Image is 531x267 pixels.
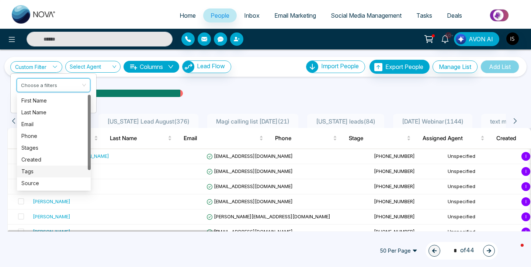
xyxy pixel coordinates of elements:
div: Created [17,154,91,166]
span: Assigned Agent [423,134,479,143]
ul: Custom Filter [10,73,97,113]
th: Email [178,128,269,149]
span: Social Media Management [331,12,402,19]
span: of 44 [449,246,474,256]
span: Export People [385,63,423,70]
span: [PHONE_NUMBER] [374,214,415,219]
button: AVON AI [454,32,499,46]
span: Deals [447,12,462,19]
td: Unspecified [445,225,518,240]
a: Social Media Management [323,8,409,22]
span: Email Marketing [274,12,316,19]
button: Columnsdown [124,61,179,73]
img: Market-place.gif [473,7,527,24]
div: Last Name [17,107,91,118]
div: Email [17,118,91,130]
a: 10+ [436,32,454,45]
td: Unspecified [445,149,518,164]
span: Magi calling list [DATE] ( 21 ) [213,118,292,125]
iframe: Intercom live chat [506,242,524,260]
span: Import People [321,62,359,70]
a: Lead FlowLead Flow [179,60,231,73]
span: Last Name [110,134,166,143]
th: Assigned Agent [417,128,490,149]
div: Stages [21,144,86,152]
div: Source [17,177,91,189]
img: Lead Flow [183,61,194,73]
span: [PHONE_NUMBER] [374,168,415,174]
span: [EMAIL_ADDRESS][DOMAIN_NAME] [206,229,293,235]
span: I [521,212,530,221]
a: Email Marketing [267,8,323,22]
div: Phone [17,130,91,142]
span: [EMAIL_ADDRESS][DOMAIN_NAME] [206,198,293,204]
div: Source [21,179,86,187]
span: 50 Per Page [375,245,423,257]
span: I [521,152,530,161]
button: Export People [369,60,430,74]
div: Email [21,120,86,128]
button: Manage List [433,60,478,73]
div: First Name [21,97,86,105]
span: [DATE] Webinar ( 1144 ) [399,118,466,125]
span: [PHONE_NUMBER] [374,183,415,189]
div: Tags [21,167,86,176]
span: I [521,167,530,176]
div: [PERSON_NAME] [33,228,70,235]
img: Lead Flow [456,34,466,44]
span: Email [184,134,258,143]
div: [PERSON_NAME] [33,198,70,205]
img: Nova CRM Logo [12,5,56,24]
span: Tasks [416,12,432,19]
a: Deals [440,8,469,22]
td: Unspecified [445,209,518,225]
div: Stages [17,142,91,154]
td: Unspecified [445,179,518,194]
span: [EMAIL_ADDRESS][DOMAIN_NAME] [206,183,293,189]
span: [EMAIL_ADDRESS][DOMAIN_NAME] [206,153,293,159]
li: Choose a filters [11,77,96,94]
span: [PHONE_NUMBER] [374,229,415,235]
img: User Avatar [506,32,519,45]
a: Inbox [237,8,267,22]
a: Tasks [409,8,440,22]
span: I [521,182,530,191]
span: [PERSON_NAME][EMAIL_ADDRESS][DOMAIN_NAME] [206,214,330,219]
span: Stage [349,134,405,143]
div: Tags [17,166,91,177]
span: [US_STATE] leads ( 84 ) [313,118,378,125]
th: Phone [269,128,343,149]
span: 10+ [445,32,452,39]
span: down [168,64,174,70]
td: Unspecified [445,194,518,209]
td: Unspecified [445,164,518,179]
span: Inbox [244,12,260,19]
span: Home [180,12,196,19]
span: [PHONE_NUMBER] [374,198,415,204]
button: Lead Flow [182,60,231,73]
span: Lead Flow [197,62,225,70]
span: AVON AI [469,35,493,44]
span: I [521,197,530,206]
span: [US_STATE] Lead August ( 376 ) [104,118,192,125]
div: Last Name [21,108,86,117]
div: [PERSON_NAME] [33,213,70,220]
span: People [211,12,229,19]
th: Last Name [104,128,178,149]
span: I [521,228,530,236]
a: People [203,8,237,22]
th: Stage [343,128,417,149]
a: Custom Filter [10,61,62,73]
span: [PHONE_NUMBER] [374,153,415,159]
a: Home [172,8,203,22]
span: [EMAIL_ADDRESS][DOMAIN_NAME] [206,168,293,174]
div: Created [21,156,86,164]
div: Phone [21,132,86,140]
span: Phone [275,134,332,143]
div: First Name [17,95,91,107]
